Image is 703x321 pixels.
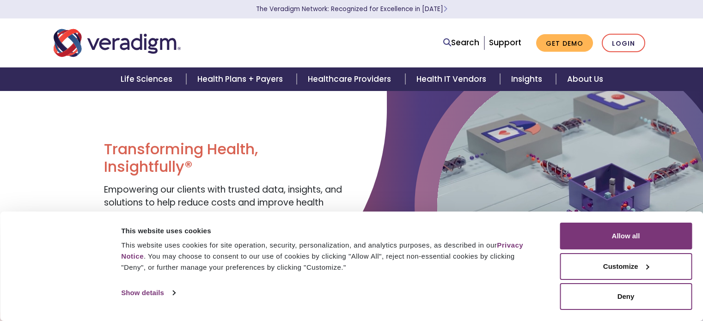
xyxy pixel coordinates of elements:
[121,286,175,300] a: Show details
[560,283,692,310] button: Deny
[104,140,344,176] h1: Transforming Health, Insightfully®
[186,67,297,91] a: Health Plans + Payers
[121,240,539,273] div: This website uses cookies for site operation, security, personalization, and analytics purposes, ...
[500,67,556,91] a: Insights
[489,37,521,48] a: Support
[54,28,181,58] img: Veradigm logo
[110,67,186,91] a: Life Sciences
[297,67,405,91] a: Healthcare Providers
[104,183,342,222] span: Empowering our clients with trusted data, insights, and solutions to help reduce costs and improv...
[536,34,593,52] a: Get Demo
[443,5,447,13] span: Learn More
[256,5,447,13] a: The Veradigm Network: Recognized for Excellence in [DATE]Learn More
[121,225,539,236] div: This website uses cookies
[602,34,645,53] a: Login
[443,36,479,49] a: Search
[560,253,692,280] button: Customize
[560,223,692,249] button: Allow all
[405,67,500,91] a: Health IT Vendors
[556,67,614,91] a: About Us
